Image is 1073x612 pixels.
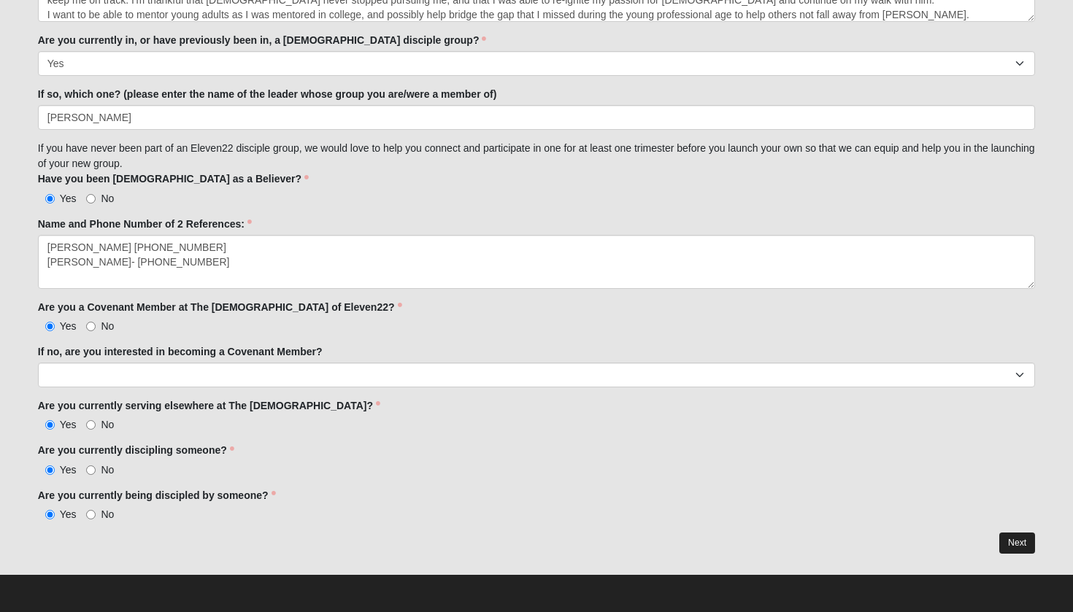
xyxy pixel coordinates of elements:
[60,508,77,520] span: Yes
[60,464,77,476] span: Yes
[101,419,114,430] span: No
[86,510,96,519] input: No
[38,171,309,186] label: Have you been [DEMOGRAPHIC_DATA] as a Believer?
[38,488,276,503] label: Are you currently being discipled by someone?
[38,443,234,457] label: Are you currently discipling someone?
[45,322,55,331] input: Yes
[101,320,114,332] span: No
[38,33,487,47] label: Are you currently in, or have previously been in, a [DEMOGRAPHIC_DATA] disciple group?
[86,420,96,430] input: No
[101,464,114,476] span: No
[38,217,252,231] label: Name and Phone Number of 2 References:
[60,419,77,430] span: Yes
[45,465,55,475] input: Yes
[86,322,96,331] input: No
[45,510,55,519] input: Yes
[38,344,323,359] label: If no, are you interested in becoming a Covenant Member?
[101,508,114,520] span: No
[38,87,497,101] label: If so, which one? (please enter the name of the leader whose group you are/were a member of)
[60,320,77,332] span: Yes
[999,532,1035,554] a: Next
[38,398,380,413] label: Are you currently serving elsewhere at The [DEMOGRAPHIC_DATA]?
[38,300,402,314] label: Are you a Covenant Member at The [DEMOGRAPHIC_DATA] of Eleven22?
[86,465,96,475] input: No
[45,420,55,430] input: Yes
[45,194,55,204] input: Yes
[86,194,96,204] input: No
[101,193,114,204] span: No
[60,193,77,204] span: Yes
